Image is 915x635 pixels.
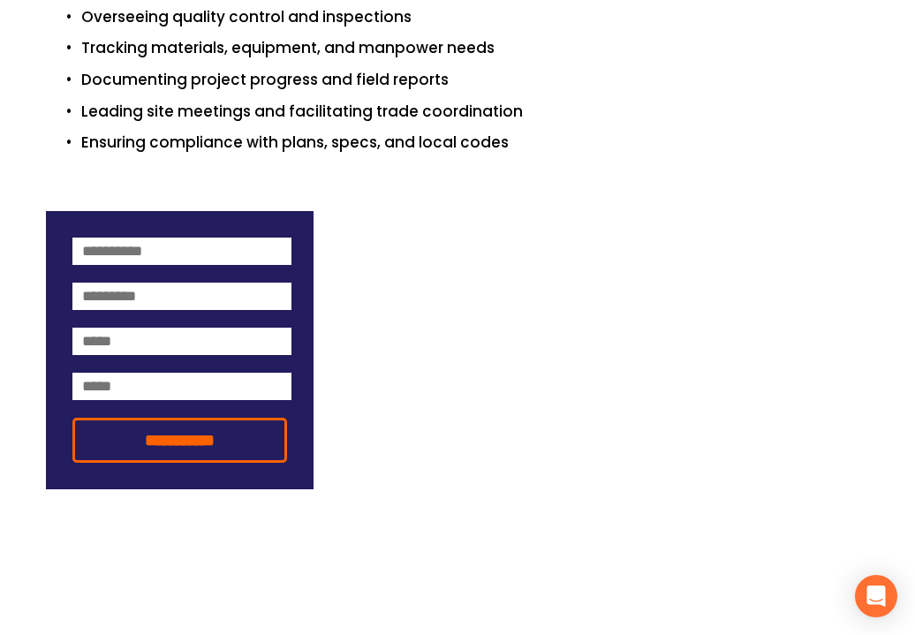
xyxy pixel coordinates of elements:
[81,131,869,155] p: Ensuring compliance with plans, specs, and local codes
[81,100,869,124] p: Leading site meetings and facilitating trade coordination
[855,575,897,617] div: Open Intercom Messenger
[81,5,869,29] p: Overseeing quality control and inspections
[81,36,869,60] p: Tracking materials, equipment, and manpower needs
[81,68,869,92] p: Documenting project progress and field reports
